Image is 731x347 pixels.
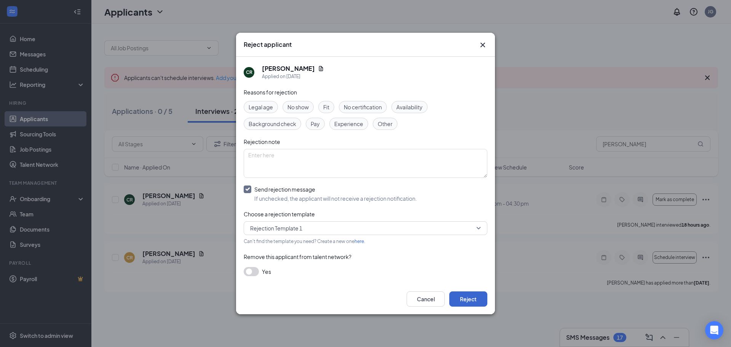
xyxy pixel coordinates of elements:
[287,103,309,111] span: No show
[262,64,315,73] h5: [PERSON_NAME]
[244,89,297,96] span: Reasons for rejection
[246,69,252,75] div: CR
[262,267,271,276] span: Yes
[449,291,487,307] button: Reject
[244,211,315,217] span: Choose a rejection template
[334,120,363,128] span: Experience
[244,238,365,244] span: Can't find the template you need? Create a new one .
[244,253,351,260] span: Remove this applicant from talent network?
[249,103,273,111] span: Legal age
[318,66,324,72] svg: Document
[249,120,296,128] span: Background check
[311,120,320,128] span: Pay
[354,238,364,244] a: here
[478,40,487,50] svg: Cross
[244,40,292,49] h3: Reject applicant
[262,73,324,80] div: Applied on [DATE]
[344,103,382,111] span: No certification
[250,222,302,234] span: Rejection Template 1
[705,321,723,339] div: Open Intercom Messenger
[378,120,393,128] span: Other
[478,40,487,50] button: Close
[244,138,280,145] span: Rejection note
[396,103,423,111] span: Availability
[323,103,329,111] span: Fit
[407,291,445,307] button: Cancel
